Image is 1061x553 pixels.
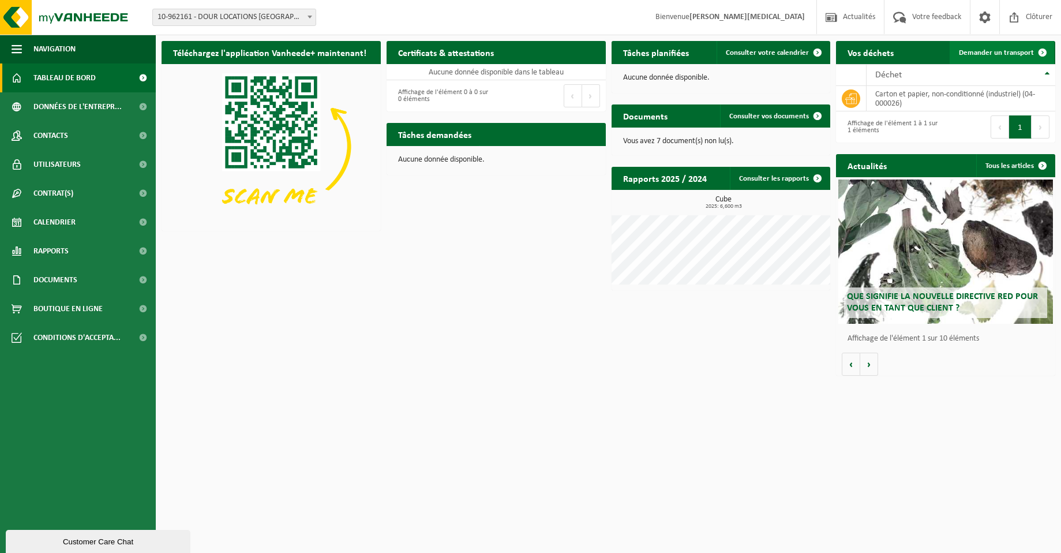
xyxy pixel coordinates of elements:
[6,528,193,553] iframe: chat widget
[33,92,122,121] span: Données de l'entrepr...
[867,86,1055,111] td: carton et papier, non-conditionné (industriel) (04-000026)
[392,83,490,109] div: Affichage de l'élément 0 à 0 sur 0 éléments
[623,137,819,145] p: Vous avez 7 document(s) non lu(s).
[387,64,606,80] td: Aucune donnée disponible dans le tableau
[860,353,878,376] button: Volgende
[875,70,902,80] span: Déchet
[33,150,81,179] span: Utilisateurs
[582,84,600,107] button: Next
[33,121,68,150] span: Contacts
[717,41,829,64] a: Consulter votre calendrier
[33,237,69,266] span: Rapports
[959,49,1034,57] span: Demander un transport
[612,104,679,127] h2: Documents
[398,156,594,164] p: Aucune donnée disponible.
[720,104,829,128] a: Consulter vos documents
[162,64,381,229] img: Download de VHEPlus App
[1009,115,1032,139] button: 1
[623,74,819,82] p: Aucune donnée disponible.
[152,9,316,26] span: 10-962161 - DOUR LOCATIONS SRL - DOUR
[842,114,940,140] div: Affichage de l'élément 1 à 1 sur 1 éléments
[612,167,718,189] h2: Rapports 2025 / 2024
[612,41,700,63] h2: Tâches planifiées
[617,204,831,210] span: 2025: 6,600 m3
[836,154,898,177] h2: Actualités
[33,323,121,352] span: Conditions d'accepta...
[162,41,378,63] h2: Téléchargez l'application Vanheede+ maintenant!
[33,266,77,294] span: Documents
[730,167,829,190] a: Consulter les rapports
[387,41,505,63] h2: Certificats & attestations
[387,123,483,145] h2: Tâches demandées
[33,63,96,92] span: Tableau de bord
[689,13,805,21] strong: [PERSON_NAME][MEDICAL_DATA]
[726,49,809,57] span: Consulter votre calendrier
[1032,115,1049,139] button: Next
[848,335,1049,343] p: Affichage de l'élément 1 sur 10 éléments
[847,292,1038,312] span: Que signifie la nouvelle directive RED pour vous en tant que client ?
[33,35,76,63] span: Navigation
[153,9,316,25] span: 10-962161 - DOUR LOCATIONS SRL - DOUR
[33,208,76,237] span: Calendrier
[33,179,73,208] span: Contrat(s)
[617,196,831,210] h3: Cube
[564,84,582,107] button: Previous
[950,41,1054,64] a: Demander un transport
[976,154,1054,177] a: Tous les articles
[838,180,1053,324] a: Que signifie la nouvelle directive RED pour vous en tant que client ?
[33,294,103,323] span: Boutique en ligne
[842,353,860,376] button: Vorige
[836,41,905,63] h2: Vos déchets
[991,115,1009,139] button: Previous
[729,113,809,120] span: Consulter vos documents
